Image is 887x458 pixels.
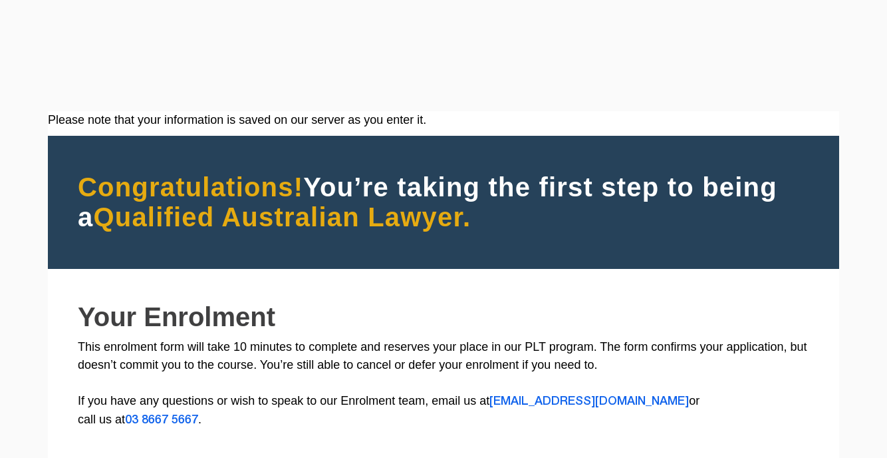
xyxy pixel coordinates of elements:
[48,111,839,129] div: Please note that your information is saved on our server as you enter it.
[78,172,809,232] h2: You’re taking the first step to being a
[489,396,689,407] a: [EMAIL_ADDRESS][DOMAIN_NAME]
[78,302,809,332] h2: Your Enrolment
[93,202,471,232] span: Qualified Australian Lawyer.
[125,415,198,425] a: 03 8667 5667
[78,172,303,202] span: Congratulations!
[78,338,809,429] p: This enrolment form will take 10 minutes to complete and reserves your place in our PLT program. ...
